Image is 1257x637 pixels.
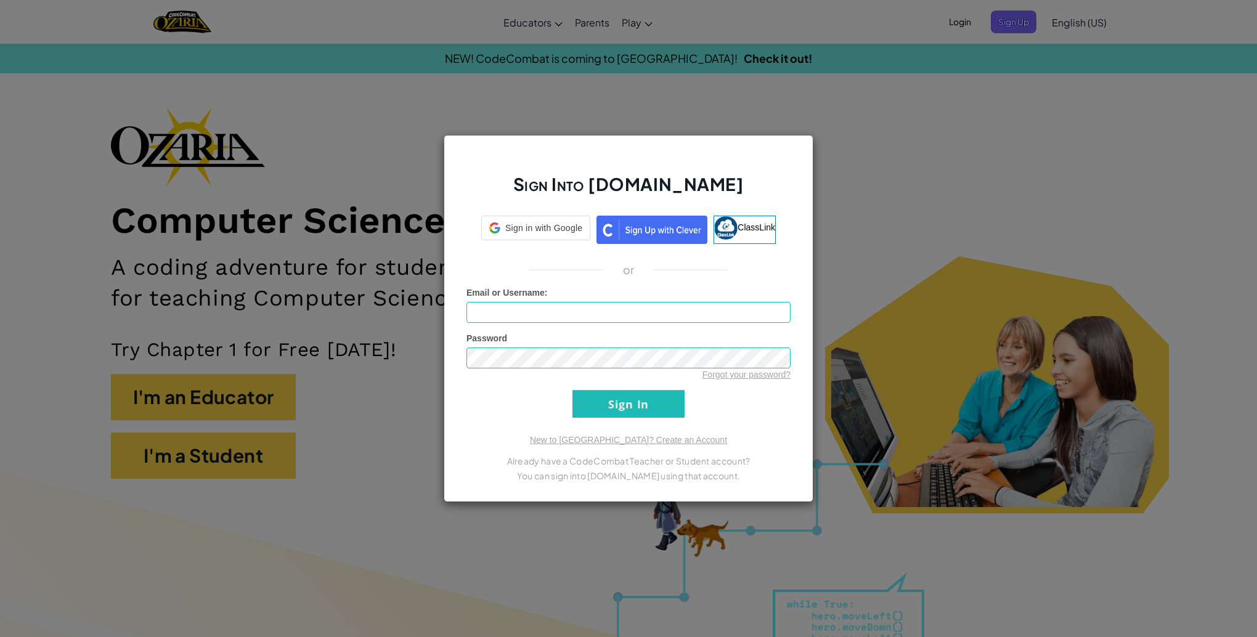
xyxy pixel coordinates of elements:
[466,286,548,299] label: :
[466,468,791,483] p: You can sign into [DOMAIN_NAME] using that account.
[596,216,707,244] img: clever_sso_button@2x.png
[738,222,775,232] span: ClassLink
[481,216,590,240] div: Sign in with Google
[481,216,590,244] a: Sign in with Google
[466,333,507,343] span: Password
[466,172,791,208] h2: Sign Into [DOMAIN_NAME]
[623,262,635,277] p: or
[466,453,791,468] p: Already have a CodeCombat Teacher or Student account?
[505,222,582,234] span: Sign in with Google
[702,370,791,379] a: Forgot your password?
[572,390,685,418] input: Sign In
[714,216,738,240] img: classlink-logo-small.png
[530,435,727,445] a: New to [GEOGRAPHIC_DATA]? Create an Account
[466,288,545,298] span: Email or Username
